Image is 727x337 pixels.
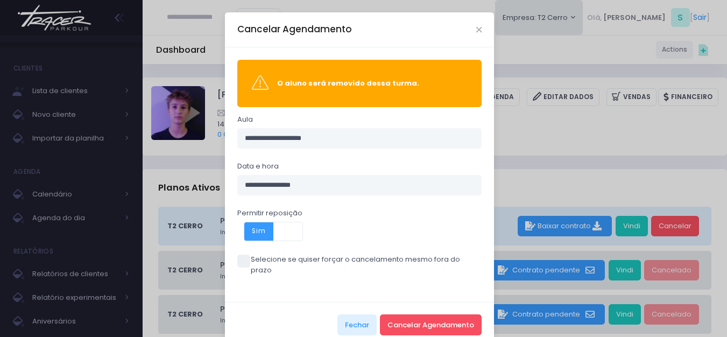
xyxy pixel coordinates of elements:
[237,161,279,172] label: Data e hora
[476,27,482,32] button: Close
[237,208,302,219] label: Permitir reposição
[244,222,273,241] span: Sim
[337,314,377,335] button: Fechar
[237,114,253,125] label: Aula
[237,23,352,36] h5: Cancelar Agendamento
[277,78,467,89] div: O aluno será removido dessa turma.
[380,314,482,335] button: Cancelar Agendamento
[237,254,482,275] label: Selecione se quiser forçar o cancelamento mesmo fora do prazo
